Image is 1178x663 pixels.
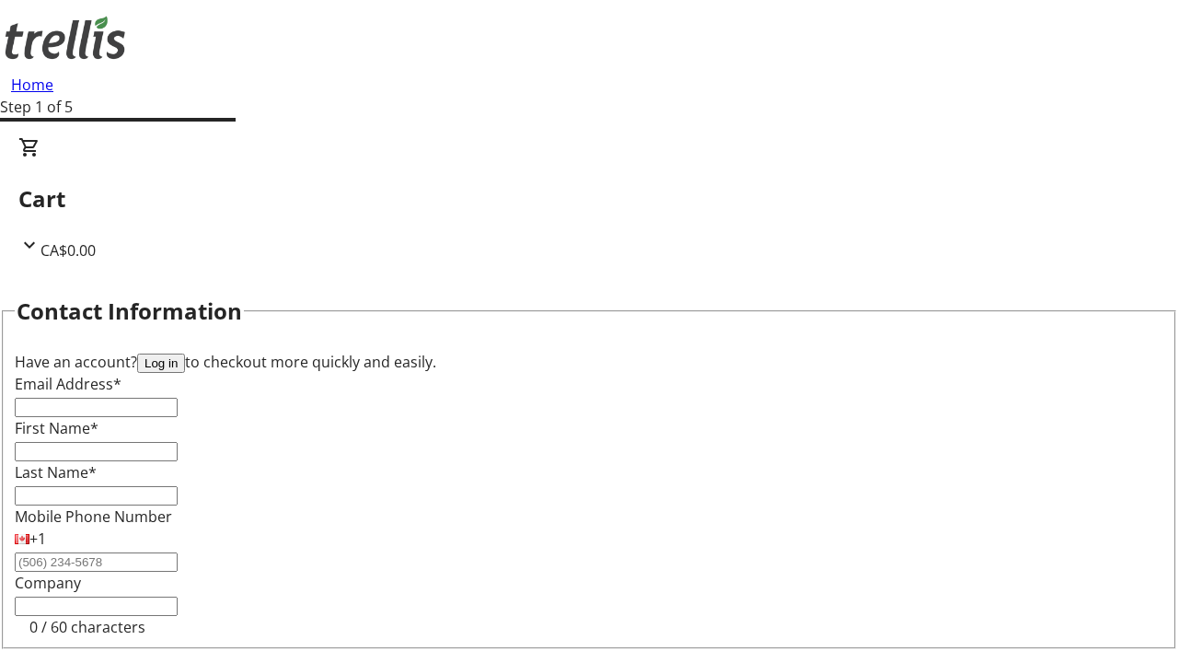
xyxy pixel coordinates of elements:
label: Mobile Phone Number [15,506,172,527]
label: Last Name* [15,462,97,483]
tr-character-limit: 0 / 60 characters [29,617,145,637]
label: Email Address* [15,374,121,394]
button: Log in [137,354,185,373]
h2: Cart [18,182,1160,215]
div: Have an account? to checkout more quickly and easily. [15,351,1163,373]
label: First Name* [15,418,98,438]
h2: Contact Information [17,295,242,328]
div: CartCA$0.00 [18,136,1160,262]
input: (506) 234-5678 [15,552,178,572]
span: CA$0.00 [40,240,96,261]
label: Company [15,573,81,593]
